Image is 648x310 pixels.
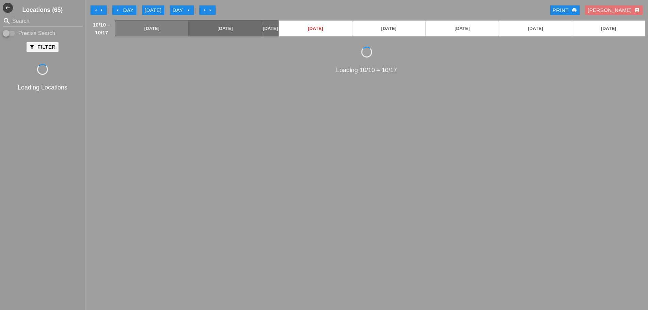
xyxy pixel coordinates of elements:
[145,6,162,14] div: [DATE]
[3,3,13,13] button: Shrink Sidebar
[588,6,640,14] div: [PERSON_NAME]
[115,21,188,36] a: [DATE]
[112,5,136,15] button: Day
[3,3,13,13] i: west
[207,7,213,13] i: arrow_right
[88,66,645,75] div: Loading 10/10 – 10/17
[172,6,191,14] div: Day
[12,16,73,27] input: Search
[202,7,207,13] i: arrow_right
[571,7,577,13] i: print
[199,5,216,15] button: Move Ahead 1 Week
[499,21,572,36] a: [DATE]
[1,83,84,92] div: Loading Locations
[262,21,279,36] a: [DATE]
[186,7,191,13] i: arrow_right
[352,21,426,36] a: [DATE]
[553,6,577,14] div: Print
[634,7,640,13] i: account_box
[115,7,120,13] i: arrow_left
[93,7,99,13] i: arrow_left
[115,6,134,14] div: Day
[170,5,194,15] button: Day
[550,5,580,15] a: Print
[29,43,55,51] div: Filter
[426,21,499,36] a: [DATE]
[585,5,643,15] button: [PERSON_NAME]
[572,21,645,36] a: [DATE]
[3,29,82,37] div: Enable Precise search to match search terms exactly.
[92,21,112,36] span: 10/10 – 10/17
[99,7,104,13] i: arrow_left
[3,17,11,25] i: search
[29,44,35,50] i: filter_alt
[27,42,58,52] button: Filter
[142,5,164,15] button: [DATE]
[90,5,107,15] button: Move Back 1 Week
[18,30,55,37] label: Precise Search
[189,21,262,36] a: [DATE]
[279,21,352,36] a: [DATE]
